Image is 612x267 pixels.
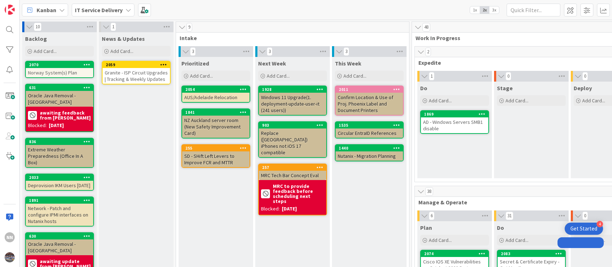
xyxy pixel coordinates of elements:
div: NN [5,232,15,242]
span: 10 [34,23,42,31]
span: 2x [480,6,489,14]
div: 1928Windows 11 Upgrade(1. deployment-update-user-it (241 users)) [259,86,326,115]
div: 257 [259,164,326,171]
span: Add Card... [429,237,452,243]
div: Blocked: [28,122,47,129]
span: Add Card... [582,237,605,243]
div: 630 [26,233,93,239]
span: Add Card... [506,97,528,104]
div: 2059 [103,62,170,68]
span: Add Card... [429,97,452,104]
b: MRC to provide feedback before scheduling next steps [273,184,324,204]
div: Oracle Java Removal - [GEOGRAPHIC_DATA] [26,239,93,255]
div: Deprovision IKM Users [DATE] [26,181,93,190]
span: 3 [267,47,272,56]
div: 1535Circular EntraID References [336,122,403,138]
div: 1535 [339,123,403,128]
div: NZ Auckland server room (New Safety Improvement Card) [182,116,250,138]
div: 836 [26,139,93,145]
div: 1841 [182,109,250,116]
span: 1x [470,6,480,14]
div: Network - Patch and configure IPMI interfaces on Nutanix hosts [26,204,93,226]
span: Intake [180,34,400,42]
div: 1928 [262,87,326,92]
div: Get Started [570,225,597,232]
div: SD - SHift Left Levers to Improve FCR and MTTR [182,151,250,167]
div: 2054 [182,86,250,93]
div: 257 [262,165,326,170]
div: AD - Windows Servers SMB1 disable [421,117,488,133]
span: Add Card... [110,48,133,54]
div: 1928 [259,86,326,93]
div: 2033 [26,174,93,181]
span: 0 [582,212,588,220]
span: 31 [506,212,513,220]
span: Deploy [574,84,592,92]
span: Backlog [25,35,47,42]
input: Quick Filter... [507,4,560,16]
div: 2054AUS/Adelaide Relocation [182,86,250,102]
span: Add Card... [506,237,528,243]
div: 1440Nutanix - Migration Planning [336,145,403,161]
div: 2054 [185,87,250,92]
div: 1841 [185,110,250,115]
div: 2033 [29,175,93,180]
div: AUS/Adelaide Relocation [182,93,250,102]
span: Add Card... [34,48,57,54]
span: 48 [422,23,430,31]
div: 2033Deprovision IKM Users [DATE] [26,174,93,190]
div: 2083 [498,251,565,257]
span: Add Card... [267,73,290,79]
div: 2070Norway System(s) Plan [26,62,93,77]
div: 630 [29,234,93,239]
div: Open Get Started checklist, remaining modules: 4 [565,223,603,235]
div: 1891Network - Patch and configure IPMI interfaces on Nutanix hosts [26,197,93,226]
div: 255 [185,146,250,151]
div: 2074 [421,251,488,257]
span: This Week [335,60,361,67]
div: 2059Granite - ISP Circuit Upgrades | Tracking & Weekly Updates [103,62,170,84]
div: 903 [259,122,326,128]
div: 630Oracle Java Removal - [GEOGRAPHIC_DATA] [26,233,93,255]
span: Add Card... [343,73,366,79]
div: Windows 11 Upgrade(1. deployment-update-user-it (241 users)) [259,93,326,115]
span: Next Week [258,60,286,67]
div: 903 [262,123,326,128]
div: 255SD - SHift Left Levers to Improve FCR and MTTR [182,145,250,167]
div: 1869 [424,112,488,117]
div: Replace ([GEOGRAPHIC_DATA]) iPhones not iOS 17 compatible [259,128,326,157]
span: 9 [186,23,192,31]
div: 2070 [26,62,93,68]
span: 0 [582,72,588,81]
div: Oracle Java Removal - [GEOGRAPHIC_DATA] [26,91,93,107]
div: Extreme Weather Preparedness (Office In A Box) [26,145,93,167]
span: Do [420,84,427,92]
span: Kanban [37,6,56,14]
div: 1841NZ Auckland server room (New Safety Improvement Card) [182,109,250,138]
div: 2083 [501,251,565,256]
img: Visit kanbanzone.com [5,5,15,15]
span: Add Card... [582,97,605,104]
div: 255 [182,145,250,151]
div: 903Replace ([GEOGRAPHIC_DATA]) iPhones not iOS 17 compatible [259,122,326,157]
div: 631 [26,84,93,91]
span: 38 [425,187,433,196]
div: 2059 [106,62,170,67]
div: 1869AD - Windows Servers SMB1 disable [421,111,488,133]
div: 1440 [336,145,403,151]
div: Circular EntraID References [336,128,403,138]
span: Add Card... [190,73,213,79]
span: 0 [506,72,511,81]
div: 257MRC Tech Bar Concept Eval [259,164,326,180]
b: awaiting feedback from [PERSON_NAME] [40,110,91,120]
div: 2070 [29,62,93,67]
div: 836 [29,139,93,144]
div: 1869 [421,111,488,117]
span: 3x [489,6,499,14]
div: 1440 [339,146,403,151]
div: MRC Tech Bar Concept Eval [259,171,326,180]
div: 2011 [336,86,403,93]
span: Plan [420,224,432,231]
div: Confirm Location & Use of Proj. Phoenix Label and Document Printers [336,93,403,115]
div: Nutanix - Migration Planning [336,151,403,161]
